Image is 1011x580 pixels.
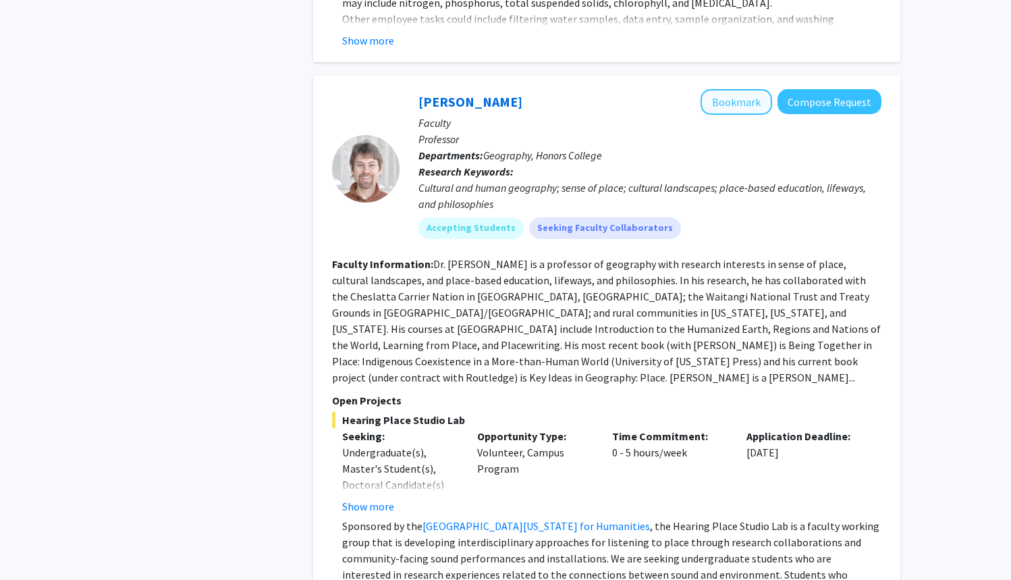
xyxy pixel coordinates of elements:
p: Application Deadline: [746,428,861,444]
b: Research Keywords: [418,165,514,178]
div: Cultural and human geography; sense of place; cultural landscapes; place-based education, lifeway... [418,180,881,212]
a: [PERSON_NAME] [418,93,522,110]
b: Faculty Information: [332,257,433,271]
span: Geography, Honors College [483,149,602,162]
fg-read-more: Dr. [PERSON_NAME] is a professor of geography with research interests in sense of place, cultural... [332,257,881,384]
p: Professor [418,131,881,147]
button: Compose Request to Soren Larsen [777,89,881,114]
p: Seeking: [342,428,457,444]
button: Show more [342,498,394,515]
div: Undergraduate(s), Master's Student(s), Doctoral Candidate(s) (PhD, MD, DMD, PharmD, etc.) [342,444,457,525]
p: Opportunity Type: [477,428,592,444]
a: [GEOGRAPHIC_DATA][US_STATE] for Humanities [422,519,650,533]
button: Add Soren Larsen to Bookmarks [701,89,772,115]
button: Show more [342,32,394,49]
div: Volunteer, Campus Program [467,428,602,515]
p: Other employee tasks could include filtering water samples, data entry, sample organization, and ... [342,11,881,43]
b: Departments: [418,149,483,162]
span: Hearing Place Studio Lab [332,412,881,428]
p: Open Projects [332,392,881,408]
mat-chip: Seeking Faculty Collaborators [529,217,681,239]
div: 0 - 5 hours/week [602,428,737,515]
iframe: Chat [10,519,57,570]
p: Faculty [418,115,881,131]
p: Time Commitment: [612,428,727,444]
mat-chip: Accepting Students [418,217,524,239]
div: [DATE] [736,428,871,515]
